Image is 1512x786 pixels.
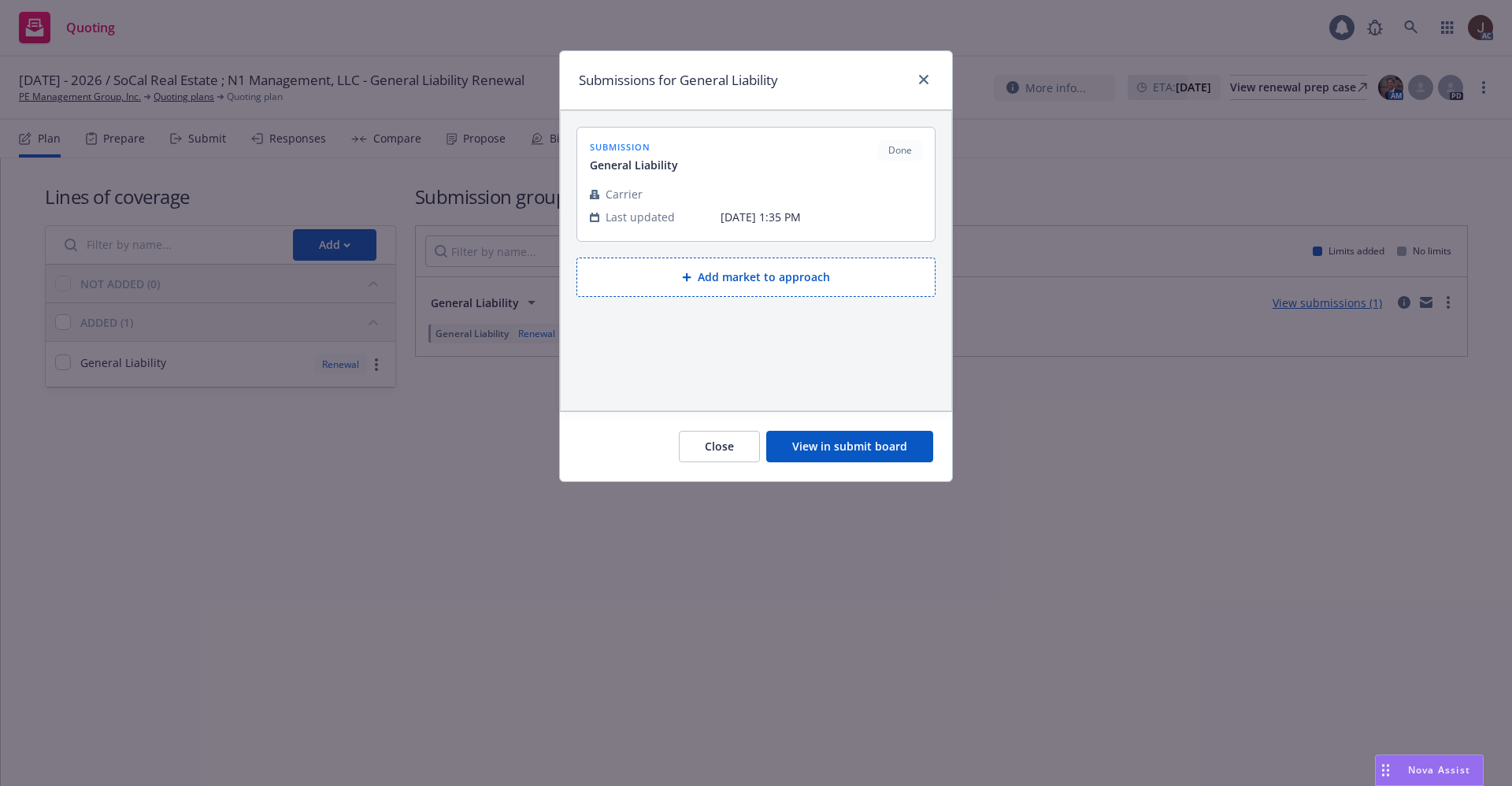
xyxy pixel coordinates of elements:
[914,70,933,89] a: close
[590,157,678,173] span: General Liability
[679,431,760,462] button: Close
[1375,754,1484,786] button: Nova Assist
[766,431,933,462] button: View in submit board
[590,140,678,154] span: submission
[579,70,778,91] h1: Submissions for General Liability
[1376,755,1395,785] div: Drag to move
[721,209,922,225] span: [DATE] 1:35 PM
[1408,763,1470,777] span: Nova Assist
[606,186,643,202] span: Carrier
[606,209,675,225] span: Last updated
[576,258,936,297] button: Add market to approach
[884,143,916,158] span: Done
